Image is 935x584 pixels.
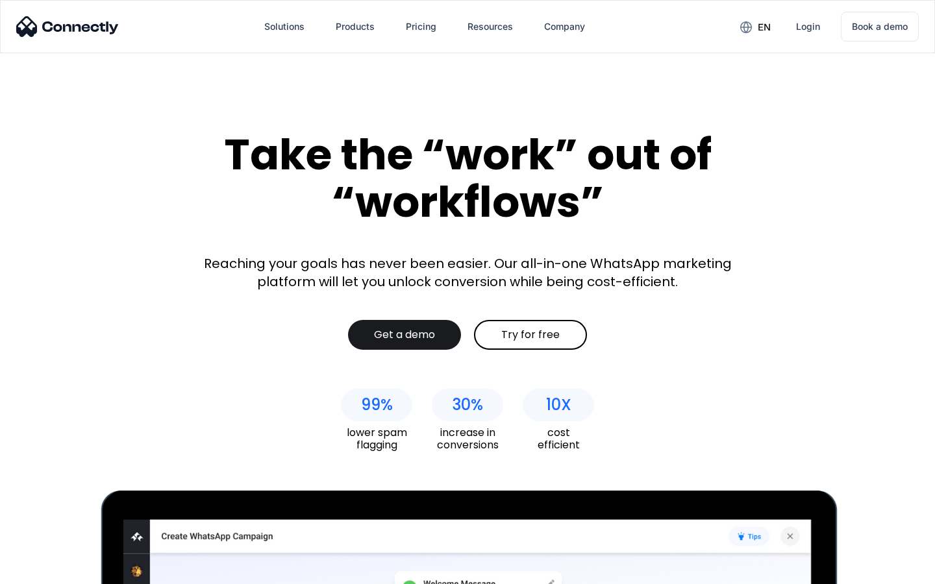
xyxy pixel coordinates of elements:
[26,561,78,579] ul: Language list
[523,426,594,451] div: cost efficient
[175,131,760,225] div: Take the “work” out of “workflows”
[544,18,585,36] div: Company
[395,11,447,42] a: Pricing
[264,18,305,36] div: Solutions
[195,254,740,291] div: Reaching your goals has never been easier. Our all-in-one WhatsApp marketing platform will let yo...
[325,11,385,42] div: Products
[452,396,483,414] div: 30%
[374,328,435,341] div: Get a demo
[406,18,436,36] div: Pricing
[501,328,560,341] div: Try for free
[16,16,119,37] img: Connectly Logo
[467,18,513,36] div: Resources
[758,18,771,36] div: en
[786,11,830,42] a: Login
[730,17,780,36] div: en
[361,396,393,414] div: 99%
[457,11,523,42] div: Resources
[348,320,461,350] a: Get a demo
[841,12,919,42] a: Book a demo
[432,426,503,451] div: increase in conversions
[13,561,78,579] aside: Language selected: English
[534,11,595,42] div: Company
[341,426,412,451] div: lower spam flagging
[796,18,820,36] div: Login
[474,320,587,350] a: Try for free
[336,18,375,36] div: Products
[254,11,315,42] div: Solutions
[546,396,571,414] div: 10X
